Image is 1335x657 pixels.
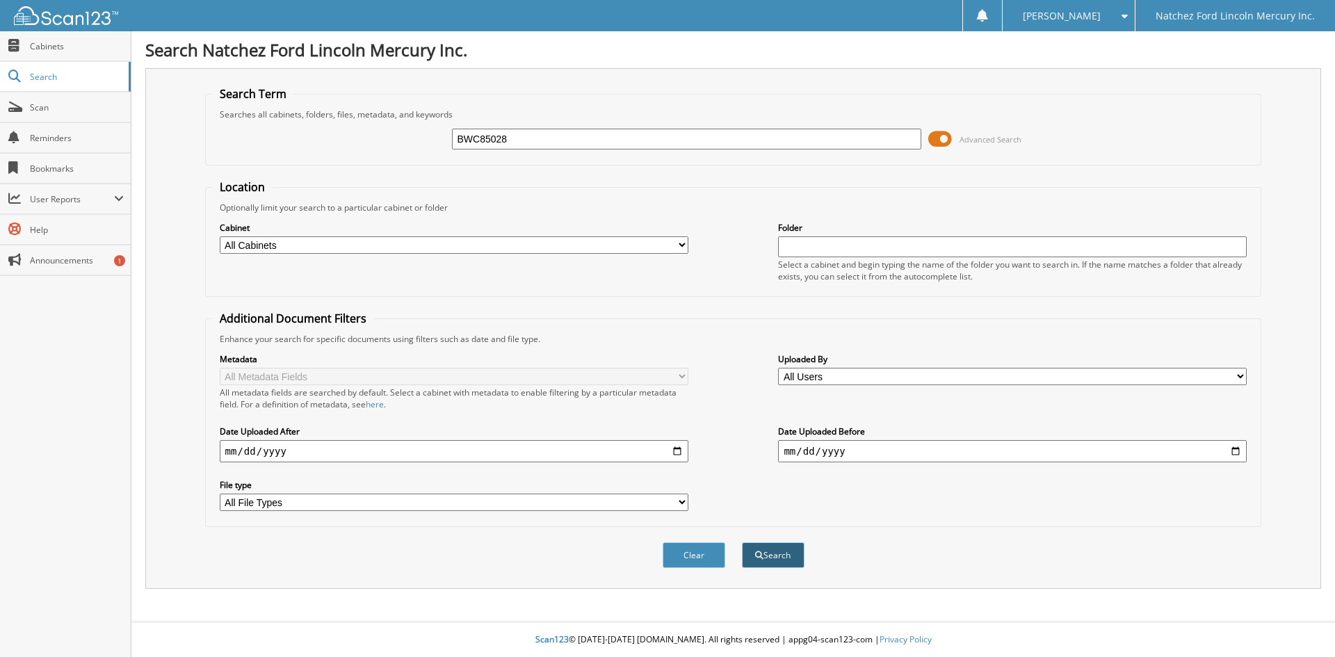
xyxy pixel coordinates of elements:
[145,38,1321,61] h1: Search Natchez Ford Lincoln Mercury Inc.
[778,353,1247,365] label: Uploaded By
[778,440,1247,462] input: end
[30,132,124,144] span: Reminders
[213,86,293,102] legend: Search Term
[778,222,1247,234] label: Folder
[220,387,688,410] div: All metadata fields are searched by default. Select a cabinet with metadata to enable filtering b...
[778,259,1247,282] div: Select a cabinet and begin typing the name of the folder you want to search in. If the name match...
[220,222,688,234] label: Cabinet
[742,542,804,568] button: Search
[880,633,932,645] a: Privacy Policy
[30,102,124,113] span: Scan
[213,333,1254,345] div: Enhance your search for specific documents using filters such as date and file type.
[960,134,1021,145] span: Advanced Search
[220,440,688,462] input: start
[213,311,373,326] legend: Additional Document Filters
[213,108,1254,120] div: Searches all cabinets, folders, files, metadata, and keywords
[114,255,125,266] div: 1
[30,193,114,205] span: User Reports
[663,542,725,568] button: Clear
[30,254,124,266] span: Announcements
[14,6,118,25] img: scan123-logo-white.svg
[213,179,272,195] legend: Location
[1265,590,1335,657] iframe: Chat Widget
[1023,12,1101,20] span: [PERSON_NAME]
[220,353,688,365] label: Metadata
[131,623,1335,657] div: © [DATE]-[DATE] [DOMAIN_NAME]. All rights reserved | appg04-scan123-com |
[220,479,688,491] label: File type
[1156,12,1315,20] span: Natchez Ford Lincoln Mercury Inc.
[30,224,124,236] span: Help
[535,633,569,645] span: Scan123
[213,202,1254,213] div: Optionally limit your search to a particular cabinet or folder
[30,163,124,175] span: Bookmarks
[220,425,688,437] label: Date Uploaded After
[366,398,384,410] a: here
[778,425,1247,437] label: Date Uploaded Before
[30,71,122,83] span: Search
[30,40,124,52] span: Cabinets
